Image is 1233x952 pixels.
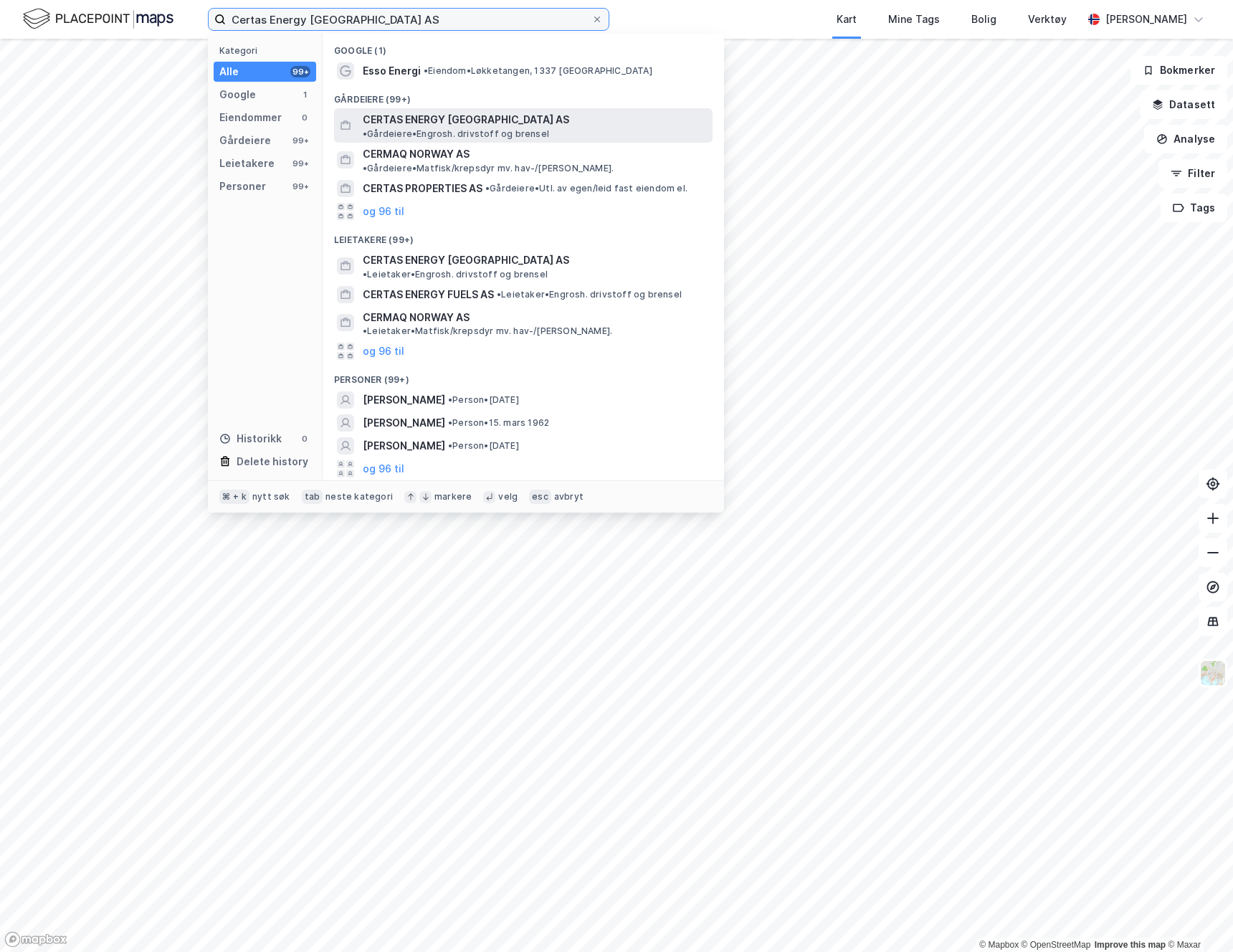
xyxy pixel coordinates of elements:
[323,34,724,59] div: Google (1)
[363,111,569,128] span: CERTAS ENERGY [GEOGRAPHIC_DATA] AS
[252,491,290,503] div: nytt søk
[363,414,445,432] span: [PERSON_NAME]
[1095,940,1166,950] a: Improve this map
[363,180,482,197] span: CERTAS PROPERTIES AS
[1105,11,1187,28] div: [PERSON_NAME]
[498,491,518,503] div: velg
[448,394,519,406] span: Person • [DATE]
[290,135,310,146] div: 99+
[363,460,404,477] button: og 96 til
[363,128,549,140] span: Gårdeiere • Engrosh. drivstoff og brensel
[290,181,310,192] div: 99+
[290,158,310,169] div: 99+
[323,363,724,389] div: Personer (99+)
[4,931,67,948] a: Mapbox homepage
[448,417,452,428] span: •
[363,437,445,454] span: [PERSON_NAME]
[323,223,724,249] div: Leietakere (99+)
[363,146,470,163] span: CERMAQ NORWAY AS
[497,289,682,300] span: Leietaker • Engrosh. drivstoff og brensel
[363,269,548,280] span: Leietaker • Engrosh. drivstoff og brensel
[325,491,393,503] div: neste kategori
[363,325,612,337] span: Leietaker • Matfisk/krepsdyr mv. hav-/[PERSON_NAME].
[219,109,282,126] div: Eiendommer
[888,11,940,28] div: Mine Tags
[363,62,421,80] span: Esso Energi
[290,66,310,77] div: 99+
[219,490,249,504] div: ⌘ + k
[424,65,428,76] span: •
[226,9,591,30] input: Søk på adresse, matrikkel, gårdeiere, leietakere eller personer
[299,89,310,100] div: 1
[434,491,472,503] div: markere
[448,440,452,451] span: •
[219,45,316,56] div: Kategori
[497,289,501,300] span: •
[363,286,494,303] span: CERTAS ENERGY FUELS AS
[299,433,310,444] div: 0
[485,183,687,194] span: Gårdeiere • Utl. av egen/leid fast eiendom el.
[1144,125,1227,153] button: Analyse
[363,252,569,269] span: CERTAS ENERGY [GEOGRAPHIC_DATA] AS
[219,63,239,80] div: Alle
[219,132,271,149] div: Gårdeiere
[1140,90,1227,119] button: Datasett
[837,11,857,28] div: Kart
[485,183,490,194] span: •
[363,391,445,409] span: [PERSON_NAME]
[448,417,549,429] span: Person • 15. mars 1962
[323,82,724,108] div: Gårdeiere (99+)
[237,453,308,470] div: Delete history
[448,440,519,452] span: Person • [DATE]
[363,203,404,220] button: og 96 til
[529,490,551,504] div: esc
[363,343,404,360] button: og 96 til
[424,65,652,77] span: Eiendom • Løkketangen, 1337 [GEOGRAPHIC_DATA]
[554,491,584,503] div: avbryt
[971,11,996,28] div: Bolig
[363,309,470,326] span: CERMAQ NORWAY AS
[302,490,323,504] div: tab
[1028,11,1067,28] div: Verktøy
[219,430,282,447] div: Historikk
[219,86,256,103] div: Google
[1158,159,1227,188] button: Filter
[1130,56,1227,85] button: Bokmerker
[219,178,266,195] div: Personer
[219,155,275,172] div: Leietakere
[363,325,367,336] span: •
[1161,194,1227,222] button: Tags
[1022,940,1091,950] a: OpenStreetMap
[979,940,1019,950] a: Mapbox
[299,112,310,123] div: 0
[1199,660,1227,687] img: Z
[1161,883,1233,952] iframe: Chat Widget
[363,128,367,139] span: •
[363,163,614,174] span: Gårdeiere • Matfisk/krepsdyr mv. hav-/[PERSON_NAME].
[363,269,367,280] span: •
[1161,883,1233,952] div: Kontrollprogram for chat
[23,6,173,32] img: logo.f888ab2527a4732fd821a326f86c7f29.svg
[448,394,452,405] span: •
[363,163,367,173] span: •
